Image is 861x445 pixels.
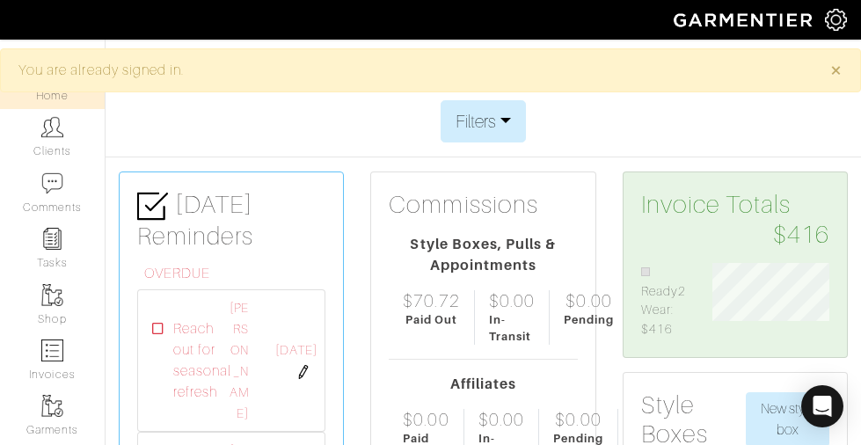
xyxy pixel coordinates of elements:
button: Filters [441,100,526,142]
div: $0.00 [489,290,535,311]
img: clients-icon-6bae9207a08558b7cb47a8932f037763ab4055f8c8b6bfacd5dc20c3e0201464.png [41,116,63,138]
h3: Commissions [389,190,538,220]
h3: Invoice Totals [641,190,829,249]
img: reminder-icon-8004d30b9f0a5d33ae49ab947aed9ed385cf756f9e5892f1edd6e32f2345188e.png [41,228,63,250]
div: $0.00 [555,409,601,430]
img: orders-icon-0abe47150d42831381b5fb84f609e132dff9fe21cb692f30cb5eec754e2cba89.png [41,339,63,361]
span: Reach out for seasonal refresh [173,318,231,403]
div: You are already signed in. [18,60,804,81]
img: garmentier-logo-header-white-b43fb05a5012e4ada735d5af1a66efaba907eab6374d6393d1fbf88cb4ef424d.png [665,4,825,35]
div: Paid Out [405,311,457,328]
span: $416 [773,220,829,250]
h6: OVERDUE [144,266,325,282]
a: [PERSON_NAME] [230,301,249,420]
div: Pending [564,311,614,328]
div: In-Transit [489,311,535,345]
span: [DATE] [275,341,317,361]
img: comment-icon-a0a6a9ef722e966f86d9cbdc48e553b5cf19dbc54f86b18d962a5391bc8f6eb6.png [41,172,63,194]
img: garments-icon-b7da505a4dc4fd61783c78ac3ca0ef83fa9d6f193b1c9dc38574b1d14d53ca28.png [41,284,63,306]
div: Affiliates [389,374,577,395]
h3: [DATE] Reminders [137,190,325,252]
span: × [829,58,843,82]
div: $0.00 [403,409,449,430]
img: garments-icon-b7da505a4dc4fd61783c78ac3ca0ef83fa9d6f193b1c9dc38574b1d14d53ca28.png [41,395,63,417]
img: pen-cf24a1663064a2ec1b9c1bd2387e9de7a2fa800b781884d57f21acf72779bad2.png [296,365,310,379]
li: Ready2Wear: $416 [641,263,686,339]
div: $0.00 [565,290,611,311]
div: $0.00 [478,409,524,430]
div: Open Intercom Messenger [801,385,843,427]
div: $70.72 [403,290,459,311]
div: Style Boxes, Pulls & Appointments [389,234,577,276]
img: gear-icon-white-bd11855cb880d31180b6d7d6211b90ccbf57a29d726f0c71d8c61bd08dd39cc2.png [825,9,847,31]
img: check-box-icon-36a4915ff3ba2bd8f6e4f29bc755bb66becd62c870f447fc0dd1365fcfddab58.png [137,191,168,222]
